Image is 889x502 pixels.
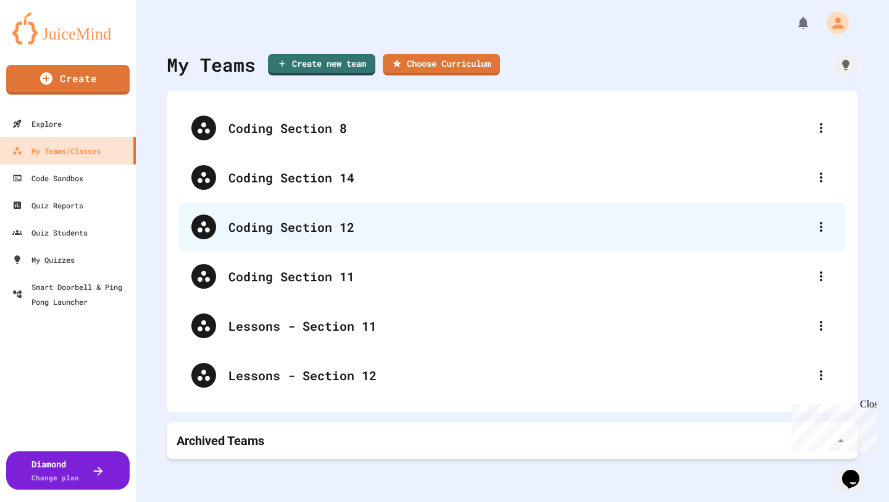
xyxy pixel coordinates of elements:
[6,451,130,490] button: DiamondChange plan
[814,9,852,37] div: My Account
[268,54,375,75] a: Create new team
[833,53,858,77] div: How it works
[179,202,846,252] div: Coding Section 12
[837,453,877,490] iframe: chat widget
[228,317,809,335] div: Lessons - Section 11
[12,171,83,185] div: Code Sandbox
[383,54,500,75] a: Choose Curriculum
[31,473,79,482] span: Change plan
[228,366,809,385] div: Lessons - Section 12
[228,267,809,286] div: Coding Section 11
[12,143,101,158] div: My Teams/Classes
[179,103,846,153] div: Coding Section 8
[179,301,846,351] div: Lessons - Section 11
[12,198,83,213] div: Quiz Reports
[228,119,809,137] div: Coding Section 8
[12,116,62,131] div: Explore
[228,168,809,187] div: Coding Section 14
[179,153,846,202] div: Coding Section 14
[31,457,79,483] div: Diamond
[177,432,264,449] p: Archived Teams
[6,65,130,95] a: Create
[228,218,809,236] div: Coding Section 12
[787,399,877,451] iframe: chat widget
[5,5,85,79] div: Chat with us now!Close
[12,252,75,267] div: My Quizzes
[12,12,123,45] img: logo-orange.svg
[179,252,846,301] div: Coding Section 11
[12,279,131,309] div: Smart Doorbell & Ping Pong Launcher
[12,225,88,240] div: Quiz Students
[167,51,256,79] div: My Teams
[773,12,814,33] div: My Notifications
[179,351,846,400] div: Lessons - Section 12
